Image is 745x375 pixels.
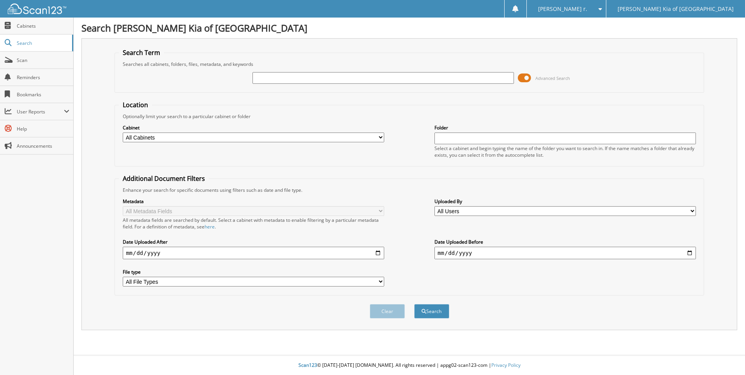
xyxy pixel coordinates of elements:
[119,113,700,120] div: Optionally limit your search to a particular cabinet or folder
[17,126,69,132] span: Help
[81,21,737,34] h1: Search [PERSON_NAME] Kia of [GEOGRAPHIC_DATA]
[17,57,69,64] span: Scan
[434,145,696,158] div: Select a cabinet and begin typing the name of the folder you want to search in. If the name match...
[618,7,734,11] span: [PERSON_NAME] Kia of [GEOGRAPHIC_DATA]
[123,198,384,205] label: Metadata
[123,239,384,245] label: Date Uploaded After
[205,223,215,230] a: here
[535,75,570,81] span: Advanced Search
[434,124,696,131] label: Folder
[17,143,69,149] span: Announcements
[119,61,700,67] div: Searches all cabinets, folders, files, metadata, and keywords
[434,198,696,205] label: Uploaded By
[17,108,64,115] span: User Reports
[119,187,700,193] div: Enhance your search for specific documents using filters such as date and file type.
[17,40,68,46] span: Search
[119,174,209,183] legend: Additional Document Filters
[123,124,384,131] label: Cabinet
[17,74,69,81] span: Reminders
[17,23,69,29] span: Cabinets
[119,48,164,57] legend: Search Term
[298,362,317,368] span: Scan123
[414,304,449,318] button: Search
[119,101,152,109] legend: Location
[538,7,587,11] span: [PERSON_NAME] r.
[434,247,696,259] input: end
[434,239,696,245] label: Date Uploaded Before
[17,91,69,98] span: Bookmarks
[8,4,66,14] img: scan123-logo-white.svg
[370,304,405,318] button: Clear
[491,362,521,368] a: Privacy Policy
[74,356,745,375] div: © [DATE]-[DATE] [DOMAIN_NAME]. All rights reserved | appg02-scan123-com |
[123,247,384,259] input: start
[123,269,384,275] label: File type
[123,217,384,230] div: All metadata fields are searched by default. Select a cabinet with metadata to enable filtering b...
